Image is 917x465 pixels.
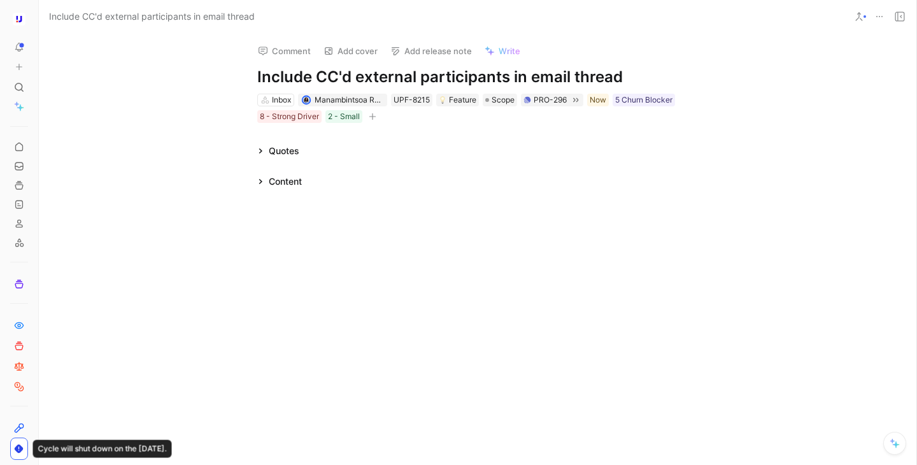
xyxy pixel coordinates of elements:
div: Now [590,94,606,106]
div: Quotes [252,143,304,159]
button: Add release note [385,42,478,60]
button: Write [479,42,526,60]
span: Manambintsoa RABETRANO [315,95,416,104]
div: Feature [439,94,476,106]
img: 💡 [439,96,446,104]
img: avatar [302,96,309,103]
div: 5 Churn Blocker [615,94,672,106]
div: 💡Feature [436,94,479,106]
img: Upfluence [13,13,25,25]
h1: Include CC'd external participants in email thread [257,67,698,87]
button: Add cover [318,42,383,60]
span: Include CC'd external participants in email thread [49,9,255,24]
div: 8 - Strong Driver [260,110,319,123]
div: Inbox [272,94,291,106]
div: PRO-296 [534,94,567,106]
div: Cycle will shut down on the [DATE]. [33,440,172,458]
div: UPF-8215 [394,94,430,106]
button: Comment [252,42,316,60]
div: Quotes [269,143,299,159]
div: Content [269,174,302,189]
div: 2 - Small [328,110,360,123]
div: Scope [483,94,517,106]
span: Write [499,45,520,57]
span: Scope [492,94,515,106]
button: Upfluence [10,10,28,28]
div: Content [252,174,307,189]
